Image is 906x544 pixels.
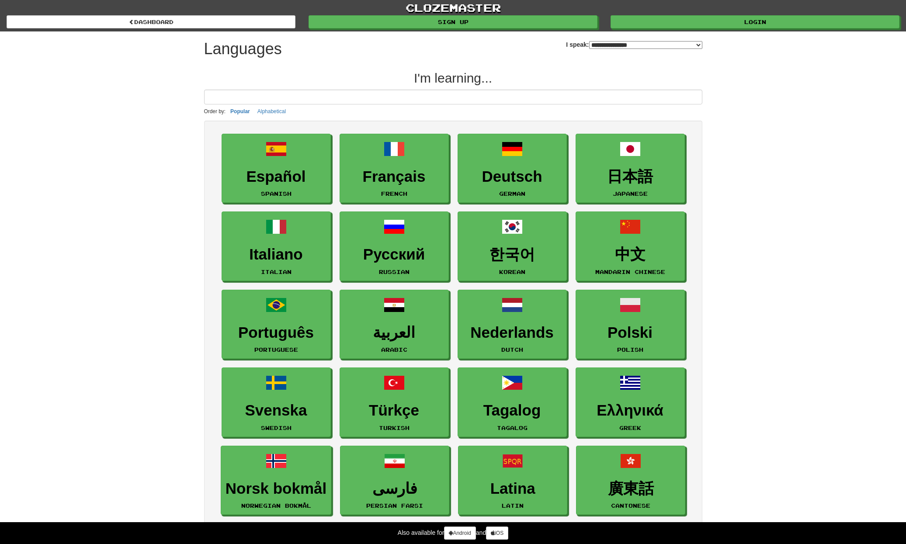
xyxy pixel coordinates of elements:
small: French [381,191,407,197]
a: 한국어Korean [458,211,567,281]
a: РусскийRussian [340,211,449,281]
h3: 日本語 [580,168,680,185]
label: I speak: [566,40,702,49]
a: NederlandsDutch [458,290,567,359]
h1: Languages [204,40,282,58]
h3: Norsk bokmål [226,480,326,497]
small: Russian [379,269,410,275]
a: 中文Mandarin Chinese [576,211,685,281]
h3: 한국어 [462,246,562,263]
a: PortuguêsPortuguese [222,290,331,359]
button: Popular [228,107,253,116]
a: iOS [486,527,508,540]
small: Italian [261,269,292,275]
small: German [499,191,525,197]
small: Dutch [501,346,523,353]
small: Cantonese [611,502,650,509]
small: Arabic [381,346,407,353]
small: Polish [617,346,643,353]
a: LatinaLatin [458,446,567,515]
small: Turkish [379,425,410,431]
a: EspañolSpanish [222,134,331,203]
h3: فارسی [345,480,444,497]
a: FrançaisFrench [340,134,449,203]
small: Japanese [613,191,648,197]
a: فارسیPersian Farsi [340,446,449,515]
h3: Tagalog [462,402,562,419]
select: I speak: [589,41,702,49]
a: TürkçeTurkish [340,367,449,437]
a: Sign up [309,15,597,28]
h3: Türkçe [344,402,444,419]
small: Swedish [261,425,292,431]
h3: Polski [580,324,680,341]
small: Greek [619,425,641,431]
a: Norsk bokmålNorwegian Bokmål [221,446,331,515]
small: Korean [499,269,525,275]
h3: Русский [344,246,444,263]
h3: Español [226,168,326,185]
a: PolskiPolish [576,290,685,359]
small: Tagalog [497,425,528,431]
small: Order by: [204,108,226,114]
small: Norwegian Bokmål [241,502,311,509]
small: Latin [502,502,524,509]
h3: Nederlands [462,324,562,341]
h3: Français [344,168,444,185]
h3: Ελληνικά [580,402,680,419]
a: Android [444,527,476,540]
a: dashboard [7,15,295,28]
h3: Deutsch [462,168,562,185]
small: Portuguese [254,346,298,353]
a: Login [611,15,899,28]
a: TagalogTagalog [458,367,567,437]
a: SvenskaSwedish [222,367,331,437]
small: Mandarin Chinese [595,269,665,275]
h3: Italiano [226,246,326,263]
small: Spanish [261,191,292,197]
a: العربيةArabic [340,290,449,359]
a: 廣東話Cantonese [576,446,685,515]
h3: 廣東話 [581,480,680,497]
h2: I'm learning... [204,71,702,85]
small: Persian Farsi [366,502,423,509]
h3: Svenska [226,402,326,419]
button: Alphabetical [255,107,288,116]
a: ItalianoItalian [222,211,331,281]
a: 日本語Japanese [576,134,685,203]
h3: Latina [463,480,562,497]
h3: العربية [344,324,444,341]
h3: 中文 [580,246,680,263]
h3: Português [226,324,326,341]
a: DeutschGerman [458,134,567,203]
a: ΕλληνικάGreek [576,367,685,437]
